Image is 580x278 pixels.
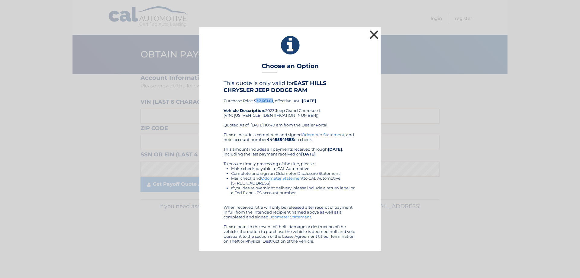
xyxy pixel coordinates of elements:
[231,185,356,195] li: If you desire overnight delivery, please include a return label or a Fed Ex or UPS account number.
[302,98,316,103] b: [DATE]
[328,147,342,152] b: [DATE]
[231,171,356,176] li: Complete and sign an Odometer Disclosure Statement
[301,152,316,156] b: [DATE]
[368,29,380,41] button: ×
[302,132,344,137] a: Odometer Statement
[261,176,304,181] a: Odometer Statement
[262,62,319,73] h3: Choose an Option
[224,132,356,244] div: Please include a completed and signed , and note account number on check. This amount includes al...
[224,108,265,113] strong: Vehicle Description:
[267,137,294,142] b: 44455541683
[224,80,326,93] b: EAST HILLS CHRYSLER JEEP DODGE RAM
[269,214,311,219] a: Odometer Statement
[224,80,356,132] div: Purchase Price: , effective until 2023 Jeep Grand Cherokee L (VIN: [US_VEHICLE_IDENTIFICATION_NUM...
[224,80,356,93] h4: This quote is only valid for
[231,176,356,185] li: Mail check and to CAL Automotive, [STREET_ADDRESS]
[254,98,273,103] b: $37,661.01
[231,166,356,171] li: Make check payable to CAL Automotive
